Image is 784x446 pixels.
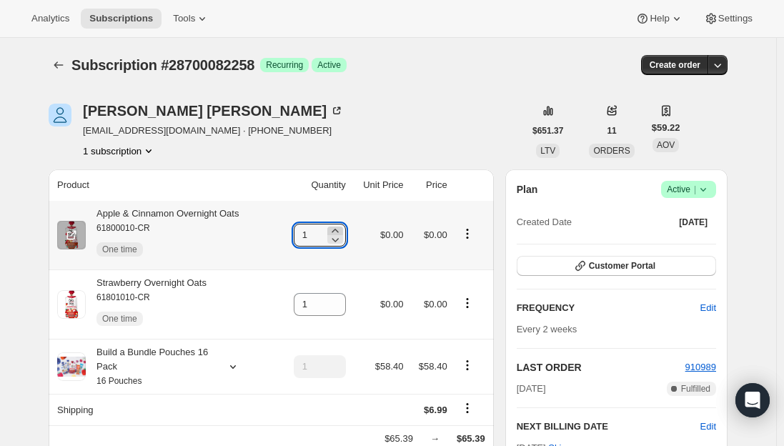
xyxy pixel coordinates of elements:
[424,405,447,415] span: $6.99
[589,260,655,272] span: Customer Portal
[650,13,669,24] span: Help
[685,360,716,375] button: 910989
[384,432,413,446] div: $65.39
[524,121,572,141] button: $651.37
[694,184,696,195] span: |
[627,9,692,29] button: Help
[164,9,218,29] button: Tools
[679,217,708,228] span: [DATE]
[598,121,625,141] button: 11
[408,169,452,201] th: Price
[456,226,479,242] button: Product actions
[700,420,716,434] button: Edit
[173,13,195,24] span: Tools
[430,432,440,446] div: →
[517,182,538,197] h2: Plan
[81,9,162,29] button: Subscriptions
[593,146,630,156] span: ORDERS
[456,357,479,373] button: Product actions
[83,144,156,158] button: Product actions
[57,290,86,319] img: product img
[517,324,577,334] span: Every 2 weeks
[540,146,555,156] span: LTV
[380,229,404,240] span: $0.00
[681,383,710,395] span: Fulfilled
[457,433,485,444] span: $65.39
[317,59,341,71] span: Active
[517,256,716,276] button: Customer Portal
[49,55,69,75] button: Subscriptions
[652,121,680,135] span: $59.22
[517,420,700,434] h2: NEXT BILLING DATE
[641,55,709,75] button: Create order
[71,57,254,73] span: Subscription #28700082258
[607,125,616,137] span: 11
[517,360,685,375] h2: LAST ORDER
[31,13,69,24] span: Analytics
[667,182,710,197] span: Active
[517,301,700,315] h2: FREQUENCY
[375,361,404,372] span: $58.40
[86,276,207,333] div: Strawberry Overnight Oats
[49,394,279,425] th: Shipping
[517,382,546,396] span: [DATE]
[692,297,725,319] button: Edit
[86,207,239,264] div: Apple & Cinnamon Overnight Oats
[102,313,137,324] span: One time
[102,244,137,255] span: One time
[49,104,71,127] span: Daniela Cortez
[532,125,563,137] span: $651.37
[89,13,153,24] span: Subscriptions
[57,221,86,249] img: product img
[657,140,675,150] span: AOV
[83,104,344,118] div: [PERSON_NAME] [PERSON_NAME]
[456,400,479,416] button: Shipping actions
[96,223,150,233] small: 61800010-CR
[96,376,142,386] small: 16 Pouches
[350,169,408,201] th: Unit Price
[380,299,404,309] span: $0.00
[695,9,761,29] button: Settings
[23,9,78,29] button: Analytics
[424,299,447,309] span: $0.00
[670,212,716,232] button: [DATE]
[83,124,344,138] span: [EMAIL_ADDRESS][DOMAIN_NAME] · [PHONE_NUMBER]
[650,59,700,71] span: Create order
[86,345,214,388] div: Build a Bundle Pouches 16 Pack
[96,292,150,302] small: 61801010-CR
[424,229,447,240] span: $0.00
[718,13,753,24] span: Settings
[279,169,350,201] th: Quantity
[517,215,572,229] span: Created Date
[266,59,303,71] span: Recurring
[456,295,479,311] button: Product actions
[49,169,279,201] th: Product
[685,362,716,372] a: 910989
[419,361,447,372] span: $58.40
[700,301,716,315] span: Edit
[735,383,770,417] div: Open Intercom Messenger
